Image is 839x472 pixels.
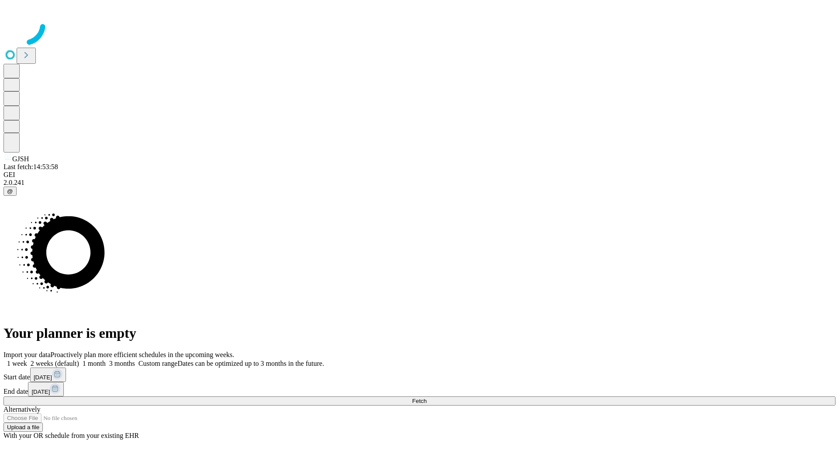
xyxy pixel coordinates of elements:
[3,406,40,413] span: Alternatively
[7,188,13,194] span: @
[12,155,29,163] span: GJSH
[3,179,836,187] div: 2.0.241
[3,396,836,406] button: Fetch
[3,325,836,341] h1: Your planner is empty
[28,382,64,396] button: [DATE]
[3,423,43,432] button: Upload a file
[30,368,66,382] button: [DATE]
[3,187,17,196] button: @
[51,351,234,358] span: Proactively plan more efficient schedules in the upcoming weeks.
[31,360,79,367] span: 2 weeks (default)
[412,398,426,404] span: Fetch
[34,374,52,381] span: [DATE]
[31,389,50,395] span: [DATE]
[7,360,27,367] span: 1 week
[177,360,324,367] span: Dates can be optimized up to 3 months in the future.
[3,171,836,179] div: GEI
[83,360,106,367] span: 1 month
[3,368,836,382] div: Start date
[3,351,51,358] span: Import your data
[3,382,836,396] div: End date
[3,163,58,170] span: Last fetch: 14:53:58
[3,432,139,439] span: With your OR schedule from your existing EHR
[139,360,177,367] span: Custom range
[109,360,135,367] span: 3 months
